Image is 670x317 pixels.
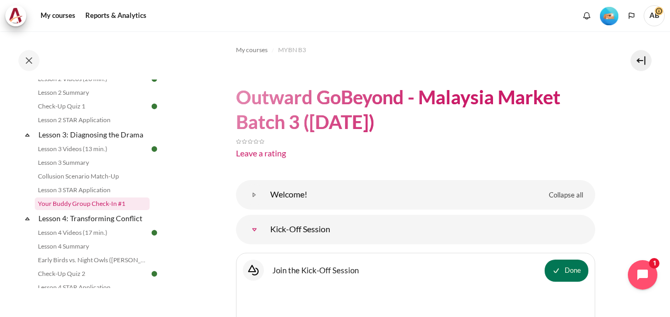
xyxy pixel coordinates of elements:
[236,85,595,134] h1: Outward GoBeyond - Malaysia Market Batch 3 ([DATE])
[35,240,150,253] a: Lesson 4 Summary
[35,156,150,169] a: Lesson 3 Summary
[37,5,79,26] a: My courses
[545,260,588,282] button: Join the Kick-Off Session is marked as done. Press to undo.
[150,144,159,154] img: Done
[244,184,265,205] a: Welcome!
[35,170,150,183] a: Collusion Scenario Match-Up
[22,213,33,224] span: Collapse
[37,127,150,142] a: Lesson 3: Diagnosing the Drama
[35,143,150,155] a: Lesson 3 Videos (13 min.)
[596,6,623,25] a: Level #2
[236,45,268,55] span: My courses
[236,42,595,58] nav: Navigation bar
[278,44,306,56] a: MYBN B3
[244,219,265,240] a: Kick-Off Session
[541,186,591,204] a: Collapse all
[35,100,150,113] a: Check-Up Quiz 1
[35,254,150,266] a: Early Birds vs. Night Owls ([PERSON_NAME]'s Story)
[35,281,150,294] a: Lesson 4 STAR Application
[150,228,159,237] img: Done
[150,269,159,279] img: Done
[644,5,665,26] a: User menu
[35,226,150,239] a: Lesson 4 Videos (17 min.)
[8,8,23,24] img: Architeck
[236,148,286,158] a: Leave a rating
[236,44,268,56] a: My courses
[37,211,150,225] a: Lesson 4: Transforming Conflict
[600,7,618,25] img: Level #2
[35,184,150,196] a: Lesson 3 STAR Application
[272,265,359,275] a: Join the Kick-Off Session
[624,8,639,24] button: Languages
[278,45,306,55] span: MYBN B3
[565,265,581,276] span: Done
[82,5,150,26] a: Reports & Analytics
[22,130,33,140] span: Collapse
[5,5,32,26] a: Architeck Architeck
[35,114,150,126] a: Lesson 2 STAR Application
[35,268,150,280] a: Check-Up Quiz 2
[35,86,150,99] a: Lesson 2 Summary
[35,197,150,210] a: Your Buddy Group Check-In #1
[600,6,618,25] div: Level #2
[644,5,665,26] span: AB
[579,8,595,24] div: Show notification window with no new notifications
[150,102,159,111] img: Done
[549,190,583,201] span: Collapse all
